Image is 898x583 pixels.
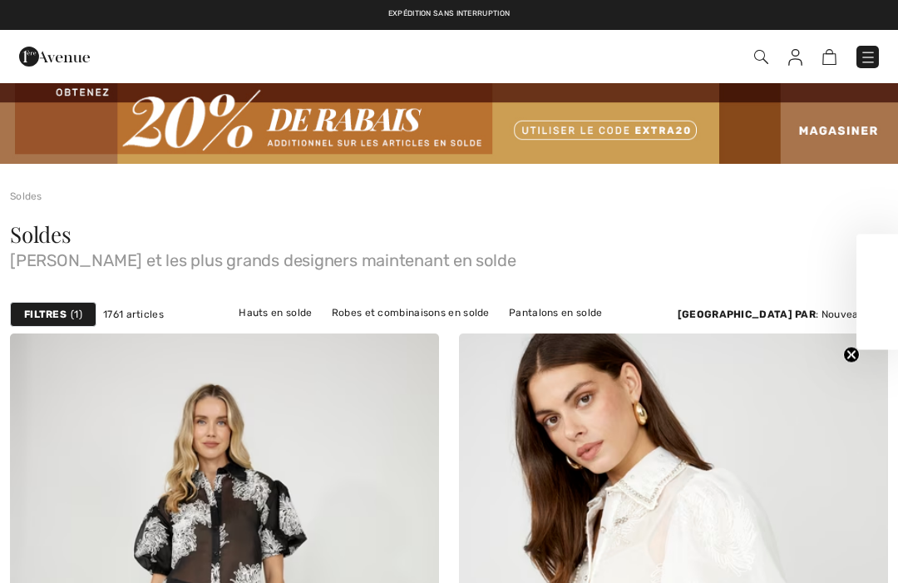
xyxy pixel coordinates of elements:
[71,307,82,322] span: 1
[860,49,876,66] img: Menu
[10,220,72,249] span: Soldes
[754,50,768,64] img: Recherche
[103,307,164,322] span: 1761 articles
[323,302,498,324] a: Robes et combinaisons en solde
[10,245,888,269] span: [PERSON_NAME] et les plus grands designers maintenant en solde
[225,324,374,345] a: Pulls et cardigans en solde
[525,324,616,345] a: Jupes en solde
[377,324,522,345] a: Vestes et blazers en solde
[10,190,42,202] a: Soldes
[678,309,816,320] strong: [GEOGRAPHIC_DATA] par
[843,346,860,363] button: Close teaser
[24,307,67,322] strong: Filtres
[230,302,320,324] a: Hauts en solde
[822,49,836,65] img: Panier d'achat
[19,47,90,63] a: 1ère Avenue
[19,40,90,73] img: 1ère Avenue
[788,49,802,66] img: Mes infos
[678,307,888,322] div: : Nouveautés
[501,302,610,324] a: Pantalons en solde
[856,234,898,349] div: Close teaser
